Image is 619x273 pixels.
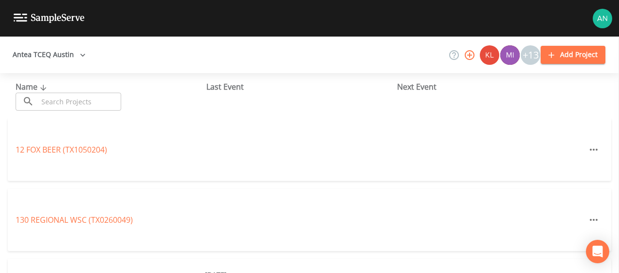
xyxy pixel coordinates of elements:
[16,81,49,92] span: Name
[541,46,605,64] button: Add Project
[397,81,588,93] div: Next Event
[16,144,107,155] a: 12 FOX BEER (TX1050204)
[16,214,133,225] a: 130 REGIONAL WSC (TX0260049)
[586,240,609,263] div: Open Intercom Messenger
[500,45,520,65] div: Miriaha Caddie
[480,45,499,65] img: 9c4450d90d3b8045b2e5fa62e4f92659
[521,45,540,65] div: +13
[14,14,85,23] img: logo
[206,81,397,93] div: Last Event
[9,46,90,64] button: Antea TCEQ Austin
[500,45,520,65] img: a1ea4ff7c53760f38bef77ef7c6649bf
[593,9,612,28] img: 51c7c3e02574da21b92f622ac0f1a754
[479,45,500,65] div: Kler Teran
[38,93,121,111] input: Search Projects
